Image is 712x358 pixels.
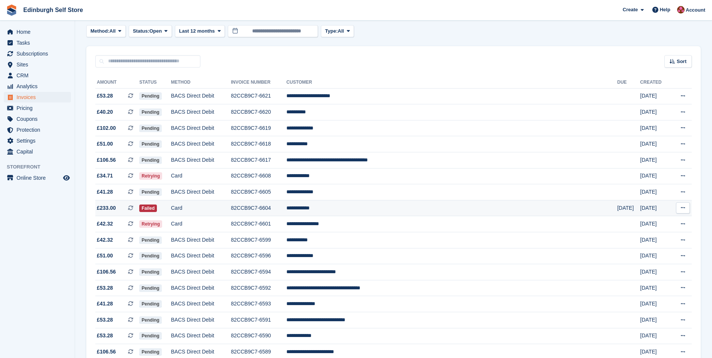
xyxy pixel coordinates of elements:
td: Card [171,168,231,184]
span: All [338,27,344,35]
span: £53.28 [97,316,113,324]
td: 82CCB9C7-6601 [231,216,286,232]
td: BACS Direct Debit [171,232,231,248]
td: 82CCB9C7-6591 [231,312,286,328]
span: Online Store [17,173,62,183]
span: Account [686,6,705,14]
span: £40.20 [97,108,113,116]
a: menu [4,92,71,102]
th: Method [171,77,231,89]
td: [DATE] [640,136,670,152]
span: Retrying [139,172,162,180]
td: [DATE] [640,312,670,328]
a: menu [4,146,71,157]
td: [DATE] [640,216,670,232]
span: £53.28 [97,92,113,100]
a: Preview store [62,173,71,182]
a: menu [4,48,71,59]
span: Coupons [17,114,62,124]
span: Pending [139,156,161,164]
a: menu [4,38,71,48]
span: Subscriptions [17,48,62,59]
span: Settings [17,135,62,146]
a: menu [4,59,71,70]
td: Card [171,216,231,232]
span: Retrying [139,220,162,228]
span: Pending [139,188,161,196]
a: menu [4,81,71,92]
td: BACS Direct Debit [171,120,231,136]
span: Pending [139,332,161,340]
td: [DATE] [640,168,670,184]
span: Method: [90,27,110,35]
td: 82CCB9C7-6594 [231,264,286,280]
span: Type: [325,27,338,35]
td: [DATE] [640,248,670,264]
td: [DATE] [617,200,640,216]
span: Invoices [17,92,62,102]
img: Lucy Michalec [677,6,685,14]
span: Pending [139,252,161,260]
td: [DATE] [640,264,670,280]
td: BACS Direct Debit [171,328,231,344]
td: 82CCB9C7-6599 [231,232,286,248]
span: Status: [133,27,149,35]
span: Pending [139,108,161,116]
th: Invoice Number [231,77,286,89]
a: Edinburgh Self Store [20,4,86,16]
span: £42.32 [97,220,113,228]
button: Status: Open [129,25,172,38]
td: [DATE] [640,328,670,344]
td: BACS Direct Debit [171,296,231,312]
span: Pending [139,348,161,356]
span: Create [623,6,638,14]
button: Last 12 months [175,25,225,38]
span: Sort [677,58,686,65]
span: Pending [139,268,161,276]
td: [DATE] [640,184,670,200]
td: 82CCB9C7-6617 [231,152,286,168]
span: Pricing [17,103,62,113]
span: £53.28 [97,284,113,292]
td: BACS Direct Debit [171,280,231,296]
a: menu [4,173,71,183]
span: Pending [139,284,161,292]
span: Pending [139,316,161,324]
td: 82CCB9C7-6619 [231,120,286,136]
td: [DATE] [640,232,670,248]
img: stora-icon-8386f47178a22dfd0bd8f6a31ec36ba5ce8667c1dd55bd0f319d3a0aa187defe.svg [6,5,17,16]
td: BACS Direct Debit [171,264,231,280]
td: 82CCB9C7-6590 [231,328,286,344]
span: Storefront [7,163,75,171]
td: BACS Direct Debit [171,136,231,152]
span: £102.00 [97,124,116,132]
td: Card [171,200,231,216]
td: [DATE] [640,120,670,136]
th: Amount [95,77,139,89]
th: Created [640,77,670,89]
td: [DATE] [640,104,670,120]
span: Pending [139,140,161,148]
a: menu [4,103,71,113]
a: menu [4,135,71,146]
td: BACS Direct Debit [171,312,231,328]
span: Protection [17,125,62,135]
td: [DATE] [640,296,670,312]
span: Tasks [17,38,62,48]
td: 82CCB9C7-6620 [231,104,286,120]
td: [DATE] [640,152,670,168]
span: Last 12 months [179,27,215,35]
span: Home [17,27,62,37]
span: Pending [139,125,161,132]
span: £51.00 [97,140,113,148]
td: BACS Direct Debit [171,152,231,168]
span: CRM [17,70,62,81]
td: BACS Direct Debit [171,184,231,200]
span: Pending [139,236,161,244]
span: £233.00 [97,204,116,212]
td: [DATE] [640,88,670,104]
span: Help [660,6,670,14]
span: £106.56 [97,268,116,276]
span: £34.71 [97,172,113,180]
a: menu [4,125,71,135]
